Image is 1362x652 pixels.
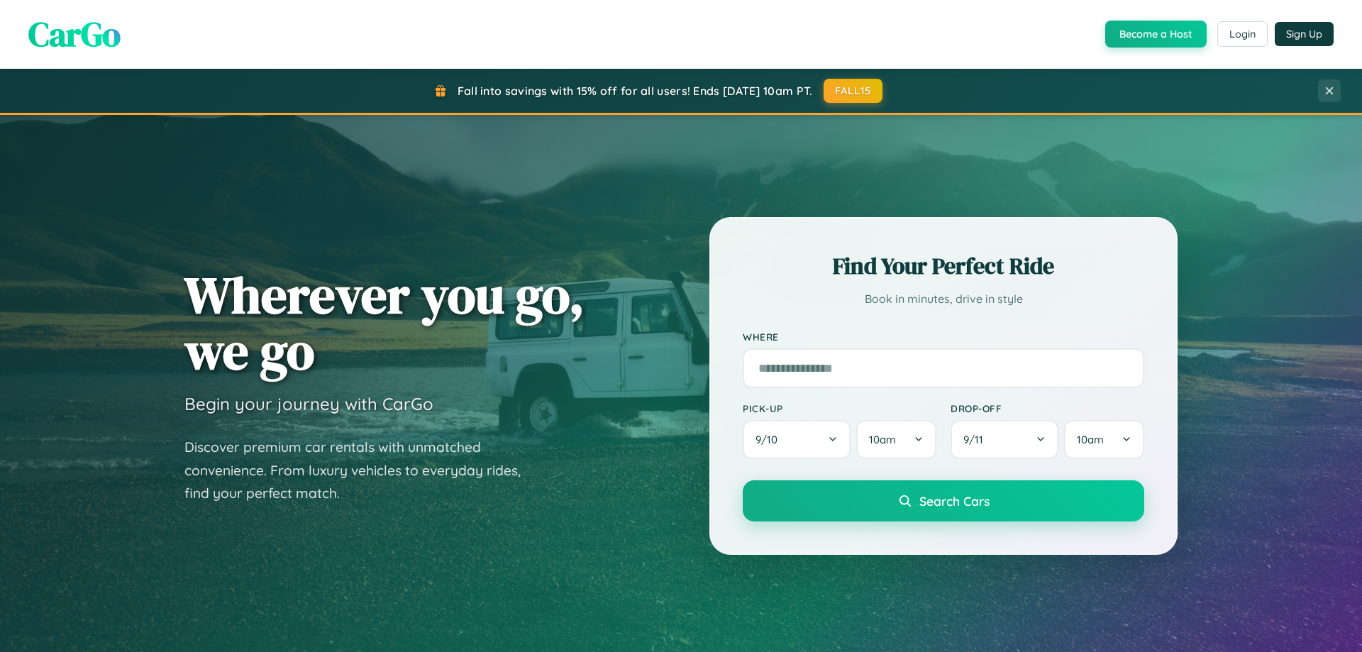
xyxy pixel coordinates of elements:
[743,420,851,459] button: 9/10
[1105,21,1207,48] button: Become a Host
[869,433,896,446] span: 10am
[743,480,1144,521] button: Search Cars
[755,433,785,446] span: 9 / 10
[743,402,936,414] label: Pick-up
[28,11,121,57] span: CarGo
[1275,22,1334,46] button: Sign Up
[951,402,1144,414] label: Drop-off
[743,289,1144,309] p: Book in minutes, drive in style
[824,79,883,103] button: FALL15
[184,267,585,379] h1: Wherever you go, we go
[963,433,990,446] span: 9 / 11
[184,436,539,505] p: Discover premium car rentals with unmatched convenience. From luxury vehicles to everyday rides, ...
[1217,21,1268,47] button: Login
[856,420,936,459] button: 10am
[184,393,433,414] h3: Begin your journey with CarGo
[743,331,1144,343] label: Where
[1077,433,1104,446] span: 10am
[1064,420,1144,459] button: 10am
[951,420,1058,459] button: 9/11
[919,493,990,509] span: Search Cars
[743,250,1144,282] h2: Find Your Perfect Ride
[458,84,813,98] span: Fall into savings with 15% off for all users! Ends [DATE] 10am PT.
